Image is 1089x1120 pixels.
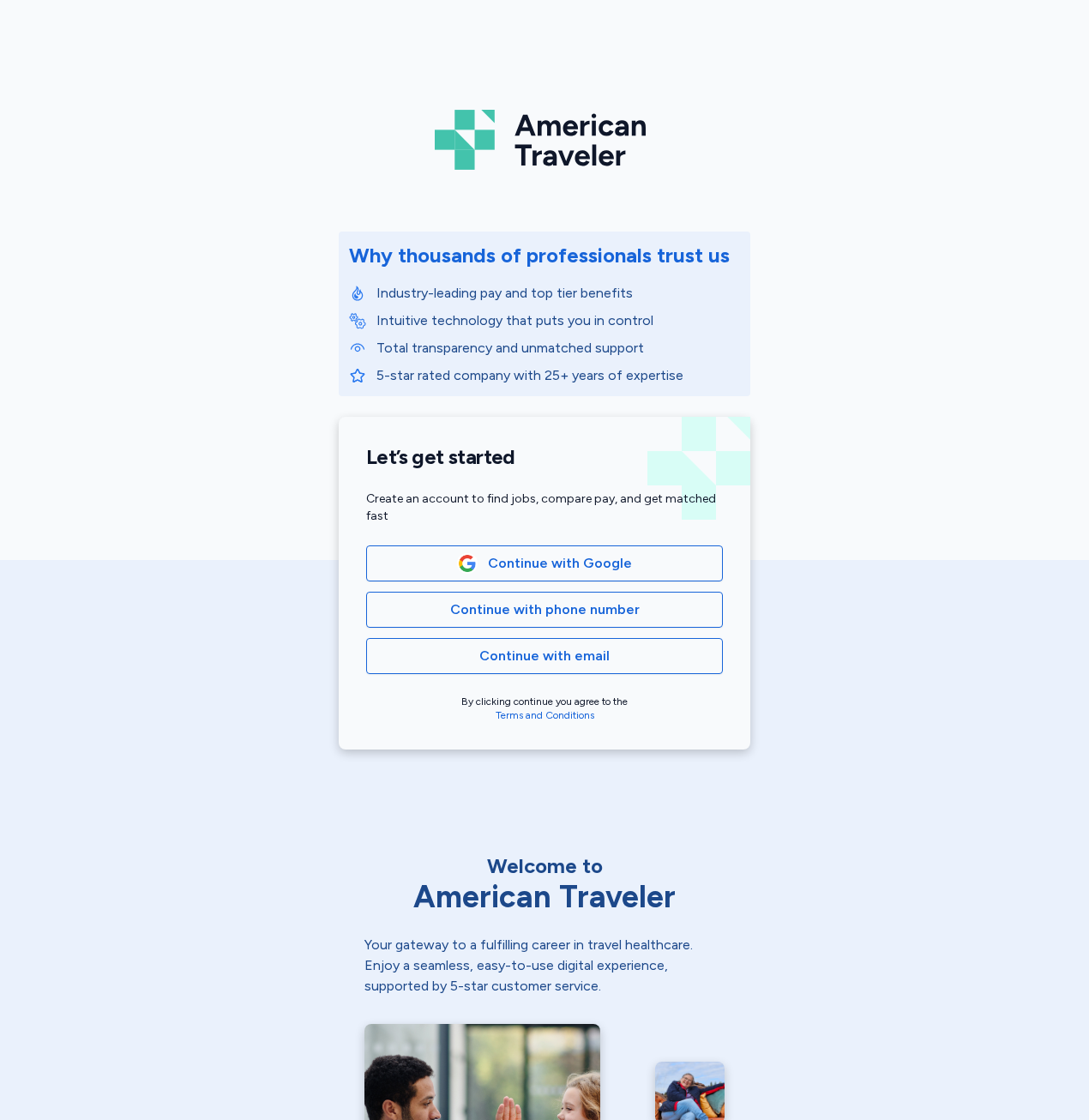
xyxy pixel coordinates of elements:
p: Intuitive technology that puts you in control [376,310,740,331]
p: 5-star rated company with 25+ years of expertise [376,365,740,386]
p: Total transparency and unmatched support [376,338,740,358]
p: Industry-leading pay and top tier benefits [376,283,740,304]
img: Google Logo [458,554,477,573]
img: Logo [435,103,654,177]
div: By clicking continue you agree to the [366,695,723,722]
span: Continue with email [479,646,610,666]
a: Terms and Conditions [496,709,594,721]
span: Continue with Google [488,553,632,574]
div: American Traveler [364,880,725,914]
span: Continue with phone number [450,599,640,620]
div: Create an account to find jobs, compare pay, and get matched fast [366,491,723,525]
h1: Let’s get started [366,444,723,470]
div: Welcome to [364,852,725,880]
button: Continue with email [366,638,723,674]
div: Why thousands of professionals trust us [349,242,730,269]
div: Your gateway to a fulfilling career in travel healthcare. Enjoy a seamless, easy-to-use digital e... [364,935,725,997]
button: Continue with phone number [366,592,723,628]
button: Google LogoContinue with Google [366,545,723,581]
